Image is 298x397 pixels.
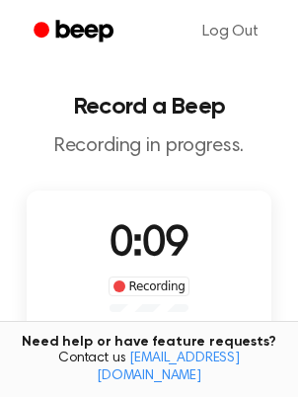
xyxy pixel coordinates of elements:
span: Contact us [12,351,286,385]
a: [EMAIL_ADDRESS][DOMAIN_NAME] [97,352,240,383]
p: Recording in progress. [16,134,282,159]
a: Beep [20,13,131,51]
div: Recording [109,277,190,296]
span: 0:09 [110,224,188,266]
a: Log Out [183,8,278,55]
h1: Record a Beep [16,95,282,119]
